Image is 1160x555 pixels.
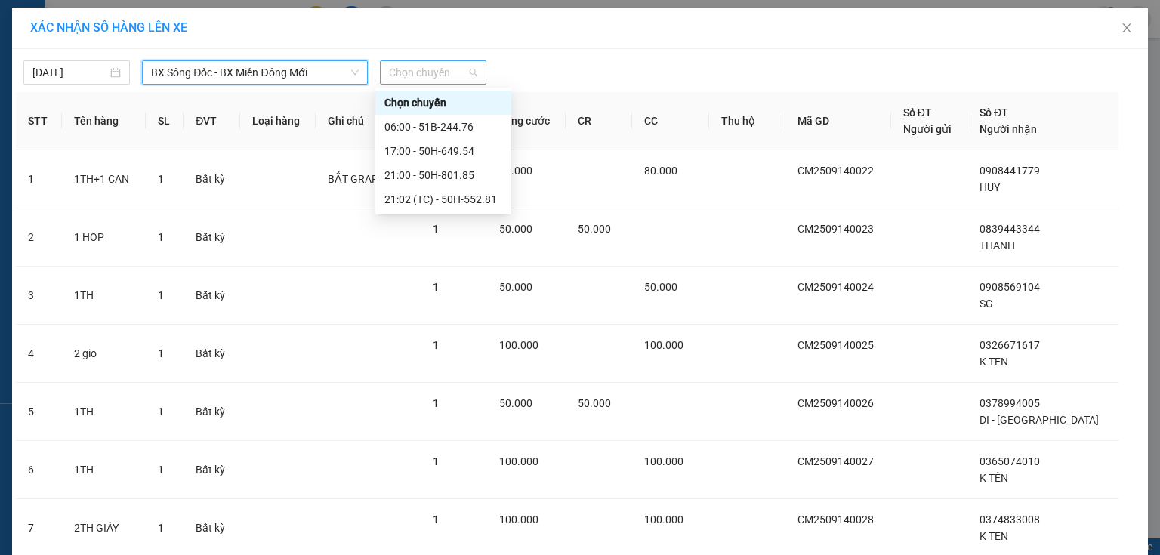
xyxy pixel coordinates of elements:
[8,100,18,111] span: environment
[433,513,439,526] span: 1
[32,64,107,81] input: 14/09/2025
[980,281,1040,293] span: 0908569104
[785,92,891,150] th: Mã GD
[644,281,677,293] span: 50.000
[328,173,403,185] span: BẮT GRAP DÙM
[980,123,1037,135] span: Người nhận
[433,281,439,293] span: 1
[62,92,146,150] th: Tên hàng
[433,223,439,235] span: 1
[184,208,240,267] td: Bất kỳ
[8,8,219,36] li: Xe Khách THẮNG
[797,339,874,351] span: CM2509140025
[797,223,874,235] span: CM2509140023
[158,231,164,243] span: 1
[797,397,874,409] span: CM2509140026
[375,91,511,115] div: Chọn chuyến
[350,68,359,77] span: down
[578,397,611,409] span: 50.000
[1106,8,1148,50] button: Close
[487,92,566,150] th: Tổng cước
[62,208,146,267] td: 1 HOP
[62,383,146,441] td: 1TH
[384,143,502,159] div: 17:00 - 50H-649.54
[980,298,993,310] span: SG
[980,513,1040,526] span: 0374833008
[8,8,60,60] img: logo.jpg
[980,339,1040,351] span: 0326671617
[797,165,874,177] span: CM2509140022
[16,383,62,441] td: 5
[184,267,240,325] td: Bất kỳ
[158,405,164,418] span: 1
[980,356,1008,368] span: K TEN
[62,267,146,325] td: 1TH
[151,61,359,84] span: BX Sông Đốc - BX Miền Đông Mới
[433,455,439,467] span: 1
[16,150,62,208] td: 1
[980,472,1008,484] span: K TÊN
[903,106,932,119] span: Số ĐT
[8,64,104,97] li: VP BX Đồng Tâm CM
[980,455,1040,467] span: 0365074010
[146,92,184,150] th: SL
[30,20,187,35] span: XÁC NHẬN SỐ HÀNG LÊN XE
[980,239,1015,251] span: THANH
[158,464,164,476] span: 1
[240,92,316,150] th: Loại hàng
[644,165,677,177] span: 80.000
[980,530,1008,542] span: K TEN
[632,92,708,150] th: CC
[8,100,97,145] b: 168 Quản Lộ Phụng Hiệp, Khóm 1
[16,325,62,383] td: 4
[499,339,538,351] span: 100.000
[499,165,532,177] span: 80.000
[644,455,683,467] span: 100.000
[566,92,633,150] th: CR
[797,513,874,526] span: CM2509140028
[184,441,240,499] td: Bất kỳ
[980,181,1000,193] span: HUY
[499,455,538,467] span: 100.000
[980,414,1099,426] span: DI - [GEOGRAPHIC_DATA]
[62,150,146,208] td: 1TH+1 CAN
[1121,22,1133,34] span: close
[499,281,532,293] span: 50.000
[499,397,532,409] span: 50.000
[709,92,785,150] th: Thu hộ
[184,150,240,208] td: Bất kỳ
[499,223,532,235] span: 50.000
[797,281,874,293] span: CM2509140024
[433,397,439,409] span: 1
[16,441,62,499] td: 6
[62,325,146,383] td: 2 gio
[499,513,538,526] span: 100.000
[16,92,62,150] th: STT
[16,208,62,267] td: 2
[184,383,240,441] td: Bất kỳ
[980,106,1008,119] span: Số ĐT
[644,513,683,526] span: 100.000
[158,289,164,301] span: 1
[158,347,164,359] span: 1
[184,92,240,150] th: ĐVT
[980,223,1040,235] span: 0839443344
[980,397,1040,409] span: 0378994005
[903,123,952,135] span: Người gửi
[16,267,62,325] td: 3
[62,441,146,499] td: 1TH
[158,522,164,534] span: 1
[384,119,502,135] div: 06:00 - 51B-244.76
[644,339,683,351] span: 100.000
[384,167,502,183] div: 21:00 - 50H-801.85
[316,92,421,150] th: Ghi chú
[433,339,439,351] span: 1
[104,64,201,114] li: VP Trạm [GEOGRAPHIC_DATA]
[158,173,164,185] span: 1
[389,61,477,84] span: Chọn chuyến
[384,191,502,208] div: 21:02 (TC) - 50H-552.81
[578,223,611,235] span: 50.000
[797,455,874,467] span: CM2509140027
[980,165,1040,177] span: 0908441779
[184,325,240,383] td: Bất kỳ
